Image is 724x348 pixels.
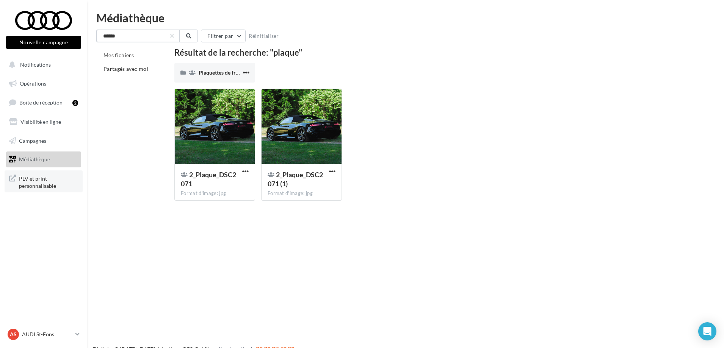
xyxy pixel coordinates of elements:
[20,119,61,125] span: Visibilité en ligne
[268,190,335,197] div: Format d'image: jpg
[10,331,17,338] span: AS
[181,170,236,188] span: 2_Plaque_DSC2071
[246,31,282,41] button: Réinitialiser
[5,170,83,193] a: PLV et print personnalisable
[6,327,81,342] a: AS AUDI St-Fons
[20,61,51,68] span: Notifications
[103,52,134,58] span: Mes fichiers
[19,99,63,106] span: Boîte de réception
[19,137,46,144] span: Campagnes
[268,170,323,188] span: 2_Plaque_DSC2071 (1)
[5,94,83,111] a: Boîte de réception2
[19,156,50,162] span: Médiathèque
[201,30,246,42] button: Filtrer par
[5,114,83,130] a: Visibilité en ligne
[20,80,46,87] span: Opérations
[103,66,148,72] span: Partagés avec moi
[5,133,83,149] a: Campagnes
[5,57,80,73] button: Notifications
[174,48,689,57] div: Résultat de la recherche: "plaque"
[5,151,83,167] a: Médiathèque
[6,36,81,49] button: Nouvelle campagne
[5,76,83,92] a: Opérations
[72,100,78,106] div: 2
[96,12,715,23] div: Médiathèque
[22,331,72,338] p: AUDI St-Fons
[181,190,249,197] div: Format d'image: jpg
[19,173,78,190] span: PLV et print personnalisable
[698,322,716,340] div: Open Intercom Messenger
[199,69,277,76] span: Plaquettes de frein - Audi Service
